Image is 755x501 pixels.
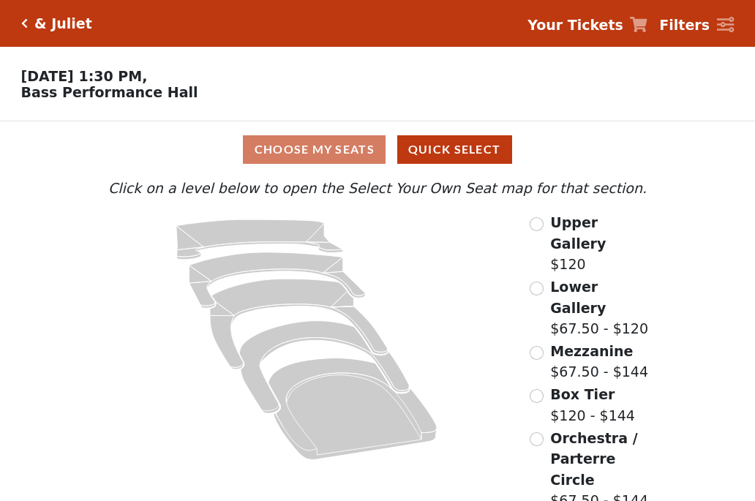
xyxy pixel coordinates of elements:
[659,17,710,33] strong: Filters
[550,386,615,402] span: Box Tier
[550,279,606,316] span: Lower Gallery
[550,430,637,488] span: Orchestra / Parterre Circle
[268,358,437,460] path: Orchestra / Parterre Circle - Seats Available: 33
[21,18,28,29] a: Click here to go back to filters
[550,214,606,252] span: Upper Gallery
[527,17,623,33] strong: Your Tickets
[659,15,734,36] a: Filters
[550,212,650,275] label: $120
[189,252,366,308] path: Lower Gallery - Seats Available: 78
[550,341,648,383] label: $67.50 - $144
[105,178,650,199] p: Click on a level below to open the Select Your Own Seat map for that section.
[550,276,650,339] label: $67.50 - $120
[527,15,647,36] a: Your Tickets
[34,15,92,32] h5: & Juliet
[550,384,635,426] label: $120 - $144
[176,219,343,260] path: Upper Gallery - Seats Available: 308
[550,343,633,359] span: Mezzanine
[397,135,512,164] button: Quick Select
